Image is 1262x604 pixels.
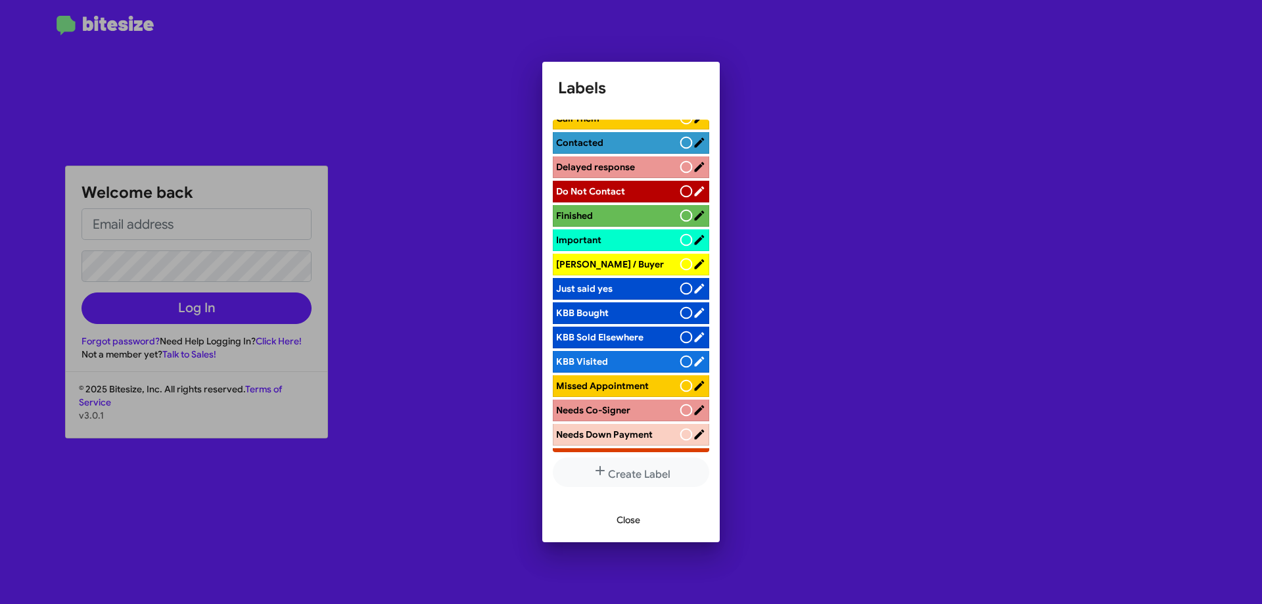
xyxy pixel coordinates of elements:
span: KBB Sold Elsewhere [556,331,643,343]
span: Needs Co-Signer [556,404,630,416]
button: Close [606,508,651,532]
h1: Labels [558,78,704,99]
span: Delayed response [556,161,635,173]
span: [PERSON_NAME] / Buyer [556,258,664,270]
span: Important [556,234,601,246]
span: Needs Down Payment [556,429,653,440]
span: Do Not Contact [556,185,625,197]
span: Just said yes [556,283,613,294]
span: Contacted [556,137,603,149]
span: KBB Visited [556,356,608,367]
span: KBB Bought [556,307,609,319]
span: Close [617,508,640,532]
button: Create Label [553,457,709,487]
span: Missed Appointment [556,380,649,392]
span: Finished [556,210,593,221]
